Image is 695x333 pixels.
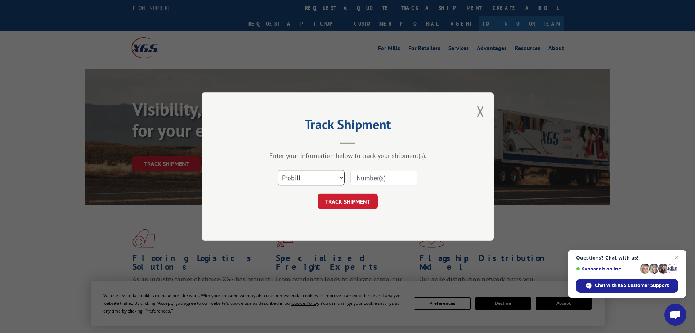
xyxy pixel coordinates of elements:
[476,102,484,121] button: Close modal
[238,119,457,133] h2: Track Shipment
[576,279,678,293] div: Chat with XGS Customer Support
[350,170,417,185] input: Number(s)
[238,151,457,160] div: Enter your information below to track your shipment(s).
[672,253,681,262] span: Close chat
[664,304,686,326] div: Open chat
[576,255,678,261] span: Questions? Chat with us!
[595,282,669,289] span: Chat with XGS Customer Support
[318,194,378,209] button: TRACK SHIPMENT
[576,266,637,272] span: Support is online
